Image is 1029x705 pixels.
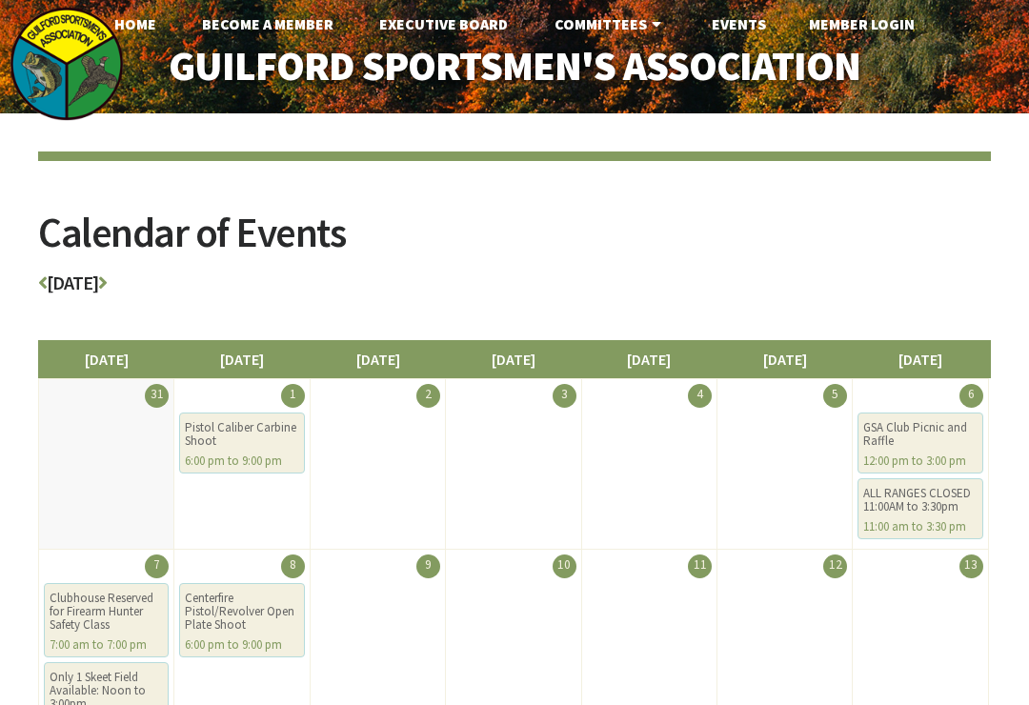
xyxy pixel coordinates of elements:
div: ALL RANGES CLOSED 11:00AM to 3:30pm [863,487,977,514]
div: Clubhouse Reserved for Firearm Hunter Safety Class [50,592,163,632]
h2: Calendar of Events [38,211,991,273]
img: logo_sm.png [10,7,124,121]
li: [DATE] [852,340,988,378]
div: 5 [823,384,847,408]
div: 6:00 pm to 9:00 pm [185,454,298,468]
div: 7:00 am to 7:00 pm [50,638,163,652]
li: [DATE] [581,340,717,378]
div: Pistol Caliber Carbine Shoot [185,421,298,448]
div: 12 [823,554,847,578]
div: 6:00 pm to 9:00 pm [185,638,298,652]
a: Executive Board [364,5,523,43]
div: 8 [281,554,305,578]
a: Guilford Sportsmen's Association [133,30,896,101]
div: 12:00 pm to 3:00 pm [863,454,977,468]
h3: [DATE] [38,273,991,302]
li: [DATE] [173,340,310,378]
li: [DATE] [38,340,174,378]
a: Home [99,5,171,43]
div: 7 [145,554,169,578]
div: 10 [553,554,576,578]
div: 31 [145,384,169,408]
div: 4 [688,384,712,408]
li: [DATE] [445,340,581,378]
a: Become A Member [187,5,349,43]
div: 11:00 am to 3:30 pm [863,520,977,534]
a: Member Login [794,5,930,43]
a: Events [696,5,781,43]
div: 11 [688,554,712,578]
li: [DATE] [310,340,446,378]
a: Committees [539,5,681,43]
div: 9 [416,554,440,578]
div: GSA Club Picnic and Raffle [863,421,977,448]
div: 1 [281,384,305,408]
div: 6 [959,384,983,408]
div: 3 [553,384,576,408]
div: 2 [416,384,440,408]
div: 13 [959,554,983,578]
div: Centerfire Pistol/Revolver Open Plate Shoot [185,592,298,632]
li: [DATE] [716,340,853,378]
